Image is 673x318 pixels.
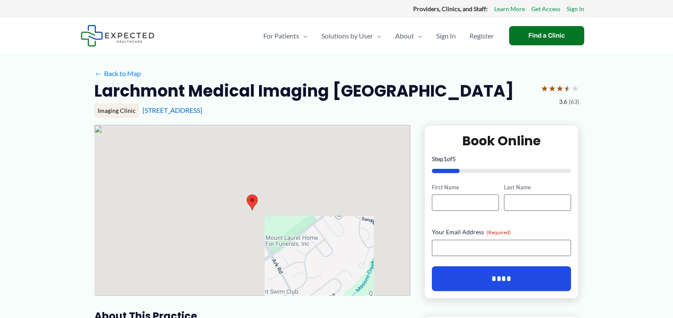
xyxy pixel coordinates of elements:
[436,21,456,51] span: Sign In
[429,21,463,51] a: Sign In
[94,69,102,77] span: ←
[263,21,299,51] span: For Patients
[395,21,414,51] span: About
[487,229,511,236] span: (Required)
[256,21,315,51] a: For PatientsMenu Toggle
[548,80,556,96] span: ★
[432,183,499,191] label: First Name
[463,21,501,51] a: Register
[143,106,202,114] a: [STREET_ADDRESS]
[569,96,579,107] span: (63)
[413,5,488,12] strong: Providers, Clinics, and Staff:
[559,96,567,107] span: 3.6
[94,103,139,118] div: Imaging Clinic
[315,21,388,51] a: Solutions by UserMenu Toggle
[567,3,584,15] a: Sign In
[388,21,429,51] a: AboutMenu Toggle
[256,21,501,51] nav: Primary Site Navigation
[564,80,571,96] span: ★
[414,21,422,51] span: Menu Toggle
[81,25,154,47] img: Expected Healthcare Logo - side, dark font, small
[299,21,308,51] span: Menu Toggle
[373,21,382,51] span: Menu Toggle
[571,80,579,96] span: ★
[94,80,514,101] h2: Larchmont Medical Imaging [GEOGRAPHIC_DATA]
[94,67,141,80] a: ←Back to Map
[321,21,373,51] span: Solutions by User
[494,3,525,15] a: Learn More
[504,183,571,191] label: Last Name
[432,228,571,236] label: Your Email Address
[469,21,494,51] span: Register
[452,155,456,162] span: 5
[432,132,571,149] h2: Book Online
[443,155,447,162] span: 1
[531,3,560,15] a: Get Access
[432,156,571,162] p: Step of
[509,26,584,45] a: Find a Clinic
[556,80,564,96] span: ★
[541,80,548,96] span: ★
